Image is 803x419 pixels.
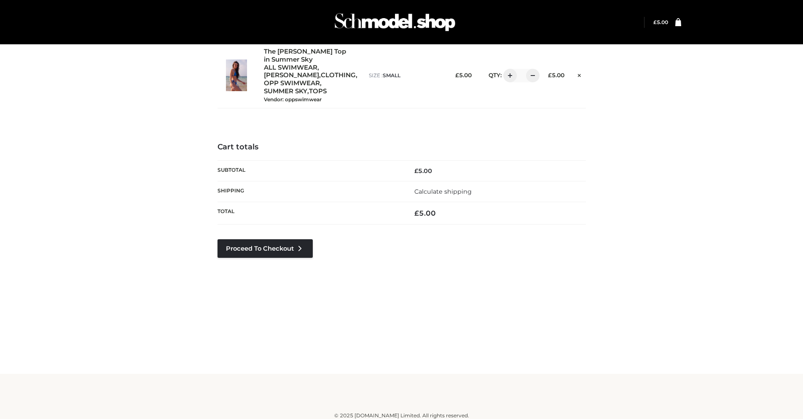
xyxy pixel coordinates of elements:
small: Vendor: oppswimwear [264,96,322,103]
bdi: 5.00 [548,72,564,78]
th: Subtotal [218,160,402,181]
div: , , , , , [264,48,360,103]
span: SMALL [383,72,400,78]
bdi: 5.00 [414,209,436,217]
span: £ [455,72,459,78]
a: OPP SWIMWEAR [264,79,320,87]
div: QTY: [480,69,534,82]
a: ALL SWIMWEAR [264,64,317,72]
a: The [PERSON_NAME] Top in Summer Sky [264,48,351,64]
a: TOPS [309,87,327,95]
a: Remove this item [573,69,585,80]
a: Calculate shipping [414,188,472,195]
a: [PERSON_NAME] [264,71,319,79]
span: £ [414,209,419,217]
a: SUMMER SKY [264,87,307,95]
bdi: 5.00 [653,19,668,25]
a: Proceed to Checkout [218,239,313,258]
bdi: 5.00 [455,72,472,78]
p: size : [369,72,441,79]
span: £ [653,19,657,25]
img: Schmodel Admin 964 [332,5,458,39]
a: £5.00 [653,19,668,25]
a: CLOTHING [321,71,356,79]
span: £ [548,72,552,78]
bdi: 5.00 [414,167,432,175]
th: Total [218,202,402,224]
span: £ [414,167,418,175]
h4: Cart totals [218,143,586,152]
th: Shipping [218,181,402,202]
